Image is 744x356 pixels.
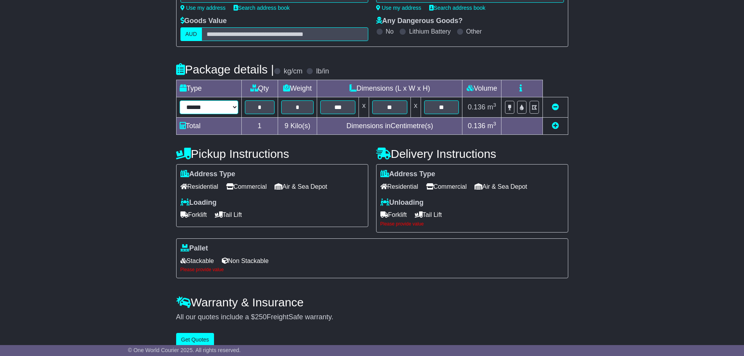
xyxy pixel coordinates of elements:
label: No [386,28,394,35]
span: Tail Lift [415,209,442,221]
button: Get Quotes [176,333,214,347]
span: 9 [284,122,288,130]
h4: Pickup Instructions [176,147,368,160]
td: Kilo(s) [278,118,317,135]
span: © One World Courier 2025. All rights reserved. [128,347,241,353]
span: Non Stackable [222,255,269,267]
span: Commercial [226,181,267,193]
td: x [410,97,421,118]
span: Tail Lift [215,209,242,221]
span: 0.136 [468,103,485,111]
h4: Package details | [176,63,274,76]
span: Stackable [180,255,214,267]
label: Address Type [180,170,236,179]
h4: Delivery Instructions [376,147,568,160]
td: Dimensions (L x W x H) [317,80,462,97]
span: Residential [380,181,418,193]
td: Type [176,80,241,97]
label: Goods Value [180,17,227,25]
td: Dimensions in Centimetre(s) [317,118,462,135]
label: Any Dangerous Goods? [376,17,463,25]
a: Use my address [180,5,226,11]
td: Total [176,118,241,135]
label: lb/in [316,67,329,76]
span: Residential [180,181,218,193]
a: Search address book [429,5,485,11]
label: Address Type [380,170,435,179]
span: m [487,122,496,130]
div: All our quotes include a $ FreightSafe warranty. [176,313,568,322]
td: 1 [241,118,278,135]
td: x [359,97,369,118]
span: 250 [255,313,267,321]
a: Use my address [376,5,421,11]
sup: 3 [493,121,496,127]
span: Forklift [380,209,407,221]
span: Forklift [180,209,207,221]
div: Please provide value [380,221,564,227]
label: Lithium Battery [409,28,451,35]
td: Qty [241,80,278,97]
label: Unloading [380,199,424,207]
sup: 3 [493,102,496,108]
label: Loading [180,199,217,207]
label: Other [466,28,482,35]
span: Air & Sea Depot [275,181,327,193]
span: Commercial [426,181,467,193]
span: 0.136 [468,122,485,130]
a: Search address book [234,5,290,11]
span: m [487,103,496,111]
h4: Warranty & Insurance [176,296,568,309]
label: AUD [180,27,202,41]
span: Air & Sea Depot [475,181,527,193]
td: Volume [462,80,501,97]
a: Remove this item [552,103,559,111]
td: Weight [278,80,317,97]
a: Add new item [552,122,559,130]
label: kg/cm [284,67,302,76]
div: Please provide value [180,267,564,272]
label: Pallet [180,244,208,253]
